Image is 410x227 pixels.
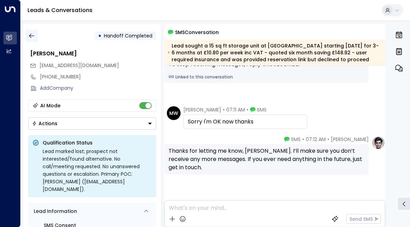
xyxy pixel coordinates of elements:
[43,139,152,146] p: Qualification Status
[98,30,101,42] div: •
[31,208,77,215] div: Lead Information
[302,136,304,143] span: •
[28,117,156,130] button: Actions
[188,118,303,126] div: Sorry I'm OK now thanks
[331,136,369,143] span: [PERSON_NAME]
[40,102,61,109] div: AI Mode
[30,50,156,58] div: [PERSON_NAME]
[167,106,181,120] div: MW
[40,73,156,80] div: [PHONE_NUMBER]
[257,106,267,113] span: SMS
[371,136,385,150] img: profile-logo.png
[327,136,329,143] span: •
[104,32,152,39] span: Handoff Completed
[291,136,301,143] span: SMS
[168,42,381,63] div: Lead sought a 15 sq ft storage unit at [GEOGRAPHIC_DATA] starting [DATE] for 3-6 months at £10.80...
[306,136,326,143] span: 07:12 AM
[169,147,365,172] div: Thanks for letting me know, [PERSON_NAME]. I’ll make sure you don’t receive any more messages. If...
[223,106,225,113] span: •
[28,6,93,14] a: Leads & Conversations
[43,148,152,193] div: Lead marked lost; prospect not interested/found alternative. No call/meeting requested. No unansw...
[32,120,57,127] div: Actions
[40,62,119,69] span: [EMAIL_ADDRESS][DOMAIN_NAME]
[226,106,245,113] span: 07:11 AM
[40,85,156,92] div: AddCompany
[183,106,221,113] span: [PERSON_NAME]
[247,106,248,113] span: •
[28,117,156,130] div: Button group with a nested menu
[40,62,119,69] span: markwatts56@hotmail.com
[169,74,365,80] a: Linked to this conversation
[175,28,219,36] span: SMS Conversation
